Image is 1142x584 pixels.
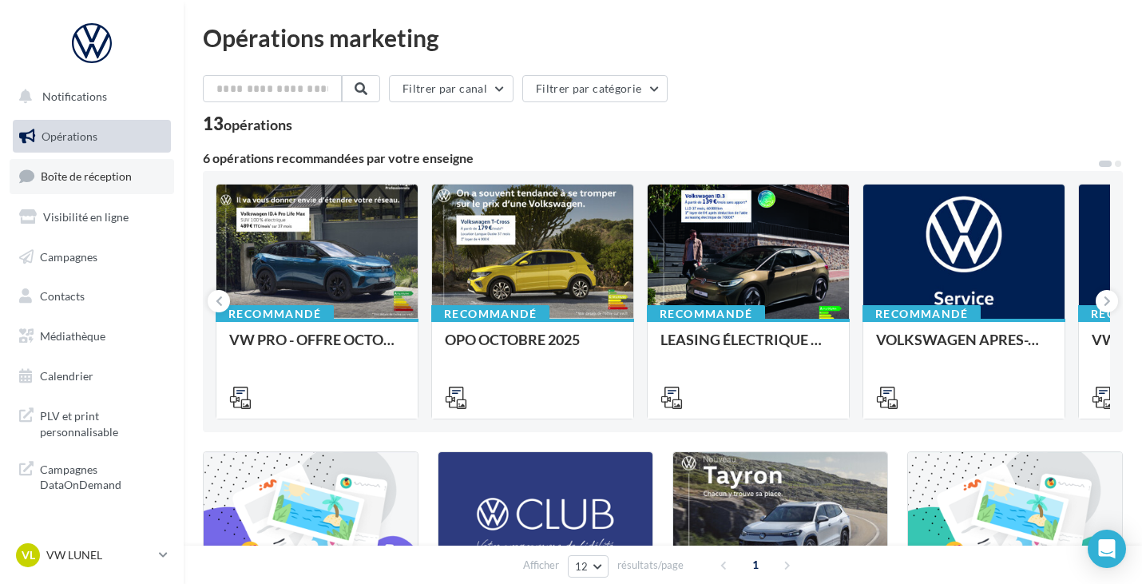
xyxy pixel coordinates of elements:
div: Recommandé [647,305,765,323]
a: Médiathèque [10,320,174,353]
a: Campagnes [10,240,174,274]
span: Notifications [42,89,107,103]
button: Filtrer par catégorie [522,75,668,102]
p: VW LUNEL [46,547,153,563]
span: PLV et print personnalisable [40,405,165,439]
span: Campagnes [40,249,97,263]
div: opérations [224,117,292,132]
span: Visibilité en ligne [43,210,129,224]
a: Boîte de réception [10,159,174,193]
span: VL [22,547,35,563]
div: Recommandé [862,305,981,323]
a: Visibilité en ligne [10,201,174,234]
span: Opérations [42,129,97,143]
div: Opérations marketing [203,26,1123,50]
span: résultats/page [617,558,684,573]
div: VOLKSWAGEN APRES-VENTE [876,332,1052,364]
span: Afficher [523,558,559,573]
div: Recommandé [216,305,334,323]
div: 6 opérations recommandées par votre enseigne [203,152,1097,165]
a: Calendrier [10,360,174,393]
span: 12 [575,560,589,573]
div: Recommandé [431,305,549,323]
button: 12 [568,555,609,578]
div: OPO OCTOBRE 2025 [445,332,621,364]
a: Campagnes DataOnDemand [10,452,174,499]
span: Campagnes DataOnDemand [40,459,165,493]
button: Notifications [10,80,168,113]
button: Filtrer par canal [389,75,514,102]
div: LEASING ÉLECTRIQUE 2025 [660,332,836,364]
span: Contacts [40,289,85,303]
a: Opérations [10,120,174,153]
div: 13 [203,115,292,133]
span: Médiathèque [40,329,105,343]
span: Calendrier [40,369,93,383]
div: VW PRO - OFFRE OCTOBRE 25 [229,332,405,364]
a: VL VW LUNEL [13,540,171,570]
a: Contacts [10,280,174,313]
div: Open Intercom Messenger [1088,530,1126,568]
a: PLV et print personnalisable [10,399,174,446]
span: Boîte de réception [41,169,132,183]
span: 1 [743,552,768,578]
